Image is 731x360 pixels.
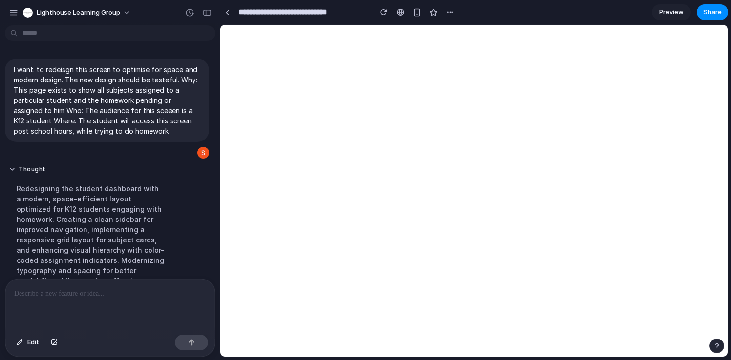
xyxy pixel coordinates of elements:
button: Lighthouse Learning Group [19,5,135,20]
p: I want. to redeisgn this screen to optimise for space and modern design. The new design should be... [14,64,200,136]
span: Share [703,7,722,17]
button: Share [697,4,728,20]
span: Lighthouse Learning Group [37,8,120,18]
a: Preview [652,4,691,20]
span: Preview [659,7,684,17]
span: Edit [27,338,39,347]
button: Edit [12,335,44,350]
